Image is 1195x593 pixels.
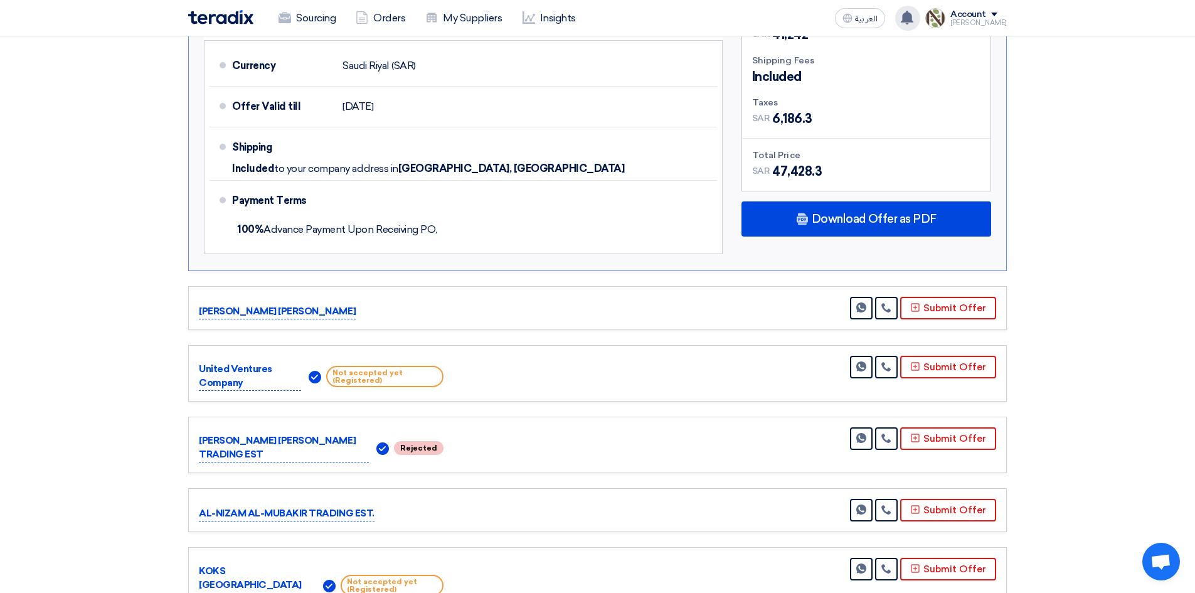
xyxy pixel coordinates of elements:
p: [PERSON_NAME] [PERSON_NAME] TRADING EST [199,434,369,462]
strong: 100% [237,223,263,235]
a: Orders [346,4,415,32]
span: Advance Payment Upon Receiving PO, [237,223,437,235]
button: Submit Offer [900,499,996,521]
span: Included [232,163,274,175]
div: Account [950,9,986,20]
div: [PERSON_NAME] [950,19,1007,26]
button: Submit Offer [900,558,996,580]
img: Teradix logo [188,10,253,24]
span: SAR [752,164,770,178]
img: Verified Account [309,371,321,383]
span: 47,428.3 [772,162,822,181]
span: Download Offer as PDF [812,213,937,225]
img: Verified Account [376,442,389,455]
div: Shipping [232,132,332,163]
span: to your company address in [274,163,398,175]
button: العربية [835,8,885,28]
p: AL-NIZAM AL-MUBAKIR TRADING EST. [199,506,374,521]
div: Shipping Fees [752,54,980,67]
button: Submit Offer [900,297,996,319]
div: Offer Valid till [232,92,332,122]
span: Not accepted yet (Registered) [326,366,443,387]
span: 6,186.3 [772,109,812,128]
p: [PERSON_NAME] [PERSON_NAME] [199,304,356,319]
span: [GEOGRAPHIC_DATA], [GEOGRAPHIC_DATA] [398,163,625,175]
span: العربية [855,14,878,23]
p: United Ventures Company [199,362,301,391]
div: Open chat [1142,543,1180,580]
div: Taxes [752,96,980,109]
span: [DATE] [343,100,373,113]
div: Total Price [752,149,980,162]
button: Submit Offer [900,356,996,378]
span: Included [752,67,802,86]
a: Sourcing [268,4,346,32]
img: Screenshot___1756930143446.png [925,8,945,28]
div: Saudi Riyal (SAR) [343,54,416,78]
img: Verified Account [323,580,336,592]
a: My Suppliers [415,4,512,32]
div: Currency [232,51,332,81]
button: Submit Offer [900,427,996,450]
span: Rejected [394,441,443,455]
div: Payment Terms [232,186,702,216]
a: Insights [513,4,586,32]
span: SAR [752,112,770,125]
